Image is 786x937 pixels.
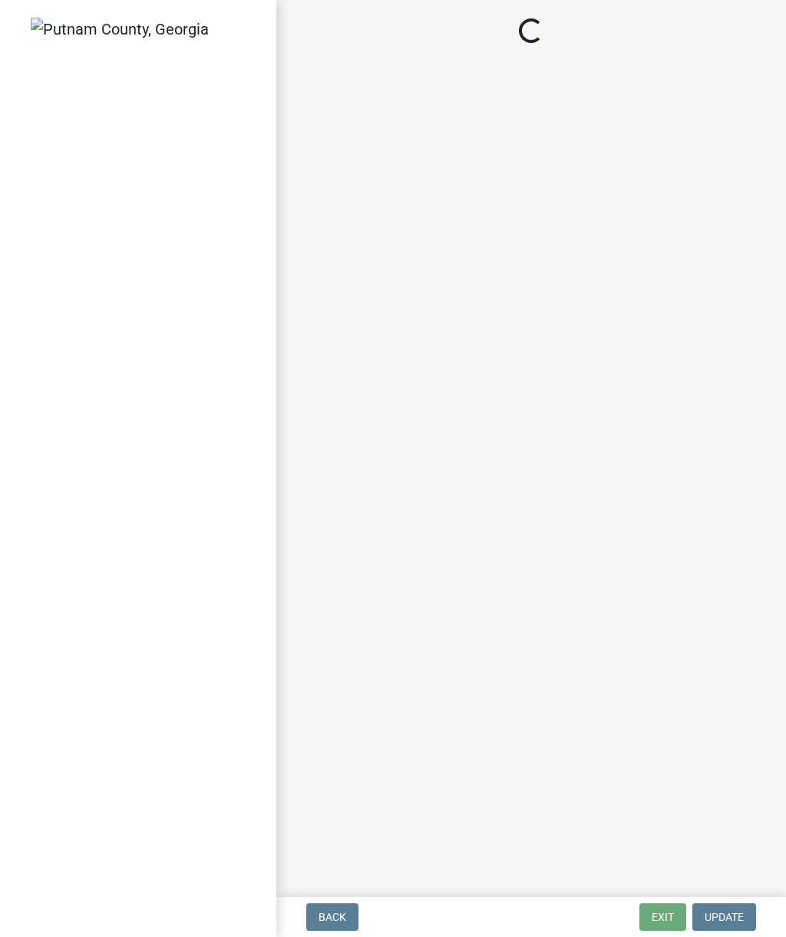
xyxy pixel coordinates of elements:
button: Back [306,903,358,931]
span: Back [319,911,346,923]
span: Update [705,911,744,923]
button: Exit [639,903,686,931]
button: Update [692,903,756,931]
img: Putnam County, Georgia [31,18,209,41]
